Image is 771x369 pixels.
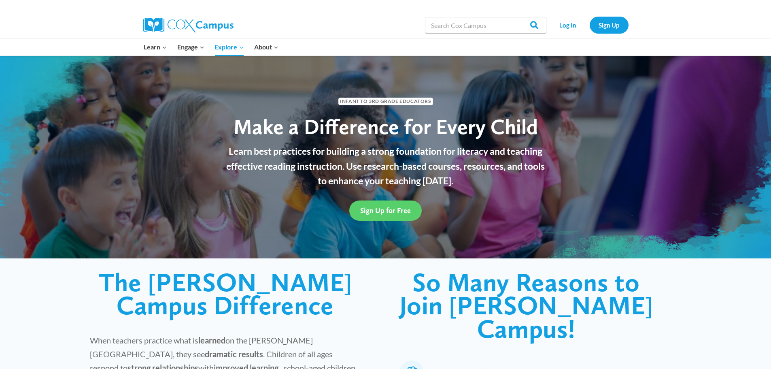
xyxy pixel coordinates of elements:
[399,267,653,344] span: So Many Reasons to Join [PERSON_NAME] Campus!
[198,335,225,345] strong: learned
[425,17,546,33] input: Search Cox Campus
[349,200,422,220] a: Sign Up for Free
[205,349,263,359] strong: dramatic results
[143,18,234,32] img: Cox Campus
[222,144,550,188] p: Learn best practices for building a strong foundation for literacy and teaching effective reading...
[550,17,586,33] a: Log In
[338,98,433,105] span: Infant to 3rd Grade Educators
[215,42,244,52] span: Explore
[144,42,167,52] span: Learn
[550,17,629,33] nav: Secondary Navigation
[234,114,538,139] span: Make a Difference for Every Child
[99,267,352,321] span: The [PERSON_NAME] Campus Difference
[139,38,284,55] nav: Primary Navigation
[177,42,204,52] span: Engage
[360,206,411,215] span: Sign Up for Free
[590,17,629,33] a: Sign Up
[254,42,278,52] span: About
